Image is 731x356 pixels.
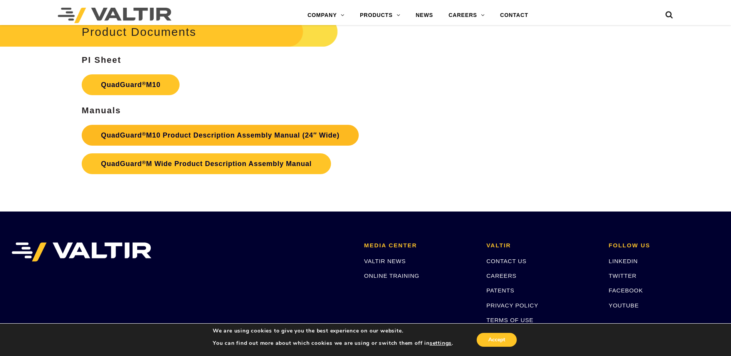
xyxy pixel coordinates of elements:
[492,8,536,23] a: CONTACT
[486,258,526,264] a: CONTACT US
[477,333,517,347] button: Accept
[300,8,352,23] a: COMPANY
[609,258,638,264] a: LINKEDIN
[408,8,441,23] a: NEWS
[142,160,146,165] sup: ®
[82,125,359,146] a: QuadGuard®M10 Product Description Assembly Manual (24″ Wide)
[58,8,171,23] img: Valtir
[12,242,151,262] img: VALTIR
[364,272,419,279] a: ONLINE TRAINING
[609,242,719,249] h2: FOLLOW US
[213,327,453,334] p: We are using cookies to give you the best experience on our website.
[364,258,406,264] a: VALTIR NEWS
[364,242,475,249] h2: MEDIA CENTER
[441,8,492,23] a: CAREERS
[142,81,146,86] sup: ®
[486,272,516,279] a: CAREERS
[82,55,121,65] strong: PI Sheet
[486,242,597,249] h2: VALTIR
[609,302,639,309] a: YOUTUBE
[486,287,514,294] a: PATENTS
[430,340,452,347] button: settings
[82,106,121,115] strong: Manuals
[142,131,146,137] sup: ®
[352,8,408,23] a: PRODUCTS
[486,302,538,309] a: PRIVACY POLICY
[609,287,643,294] a: FACEBOOK
[213,340,453,347] p: You can find out more about which cookies we are using or switch them off in .
[609,272,637,279] a: TWITTER
[82,74,180,95] a: QuadGuard®M10
[82,153,331,174] a: QuadGuard®M Wide Product Description Assembly Manual
[486,317,533,323] a: TERMS OF USE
